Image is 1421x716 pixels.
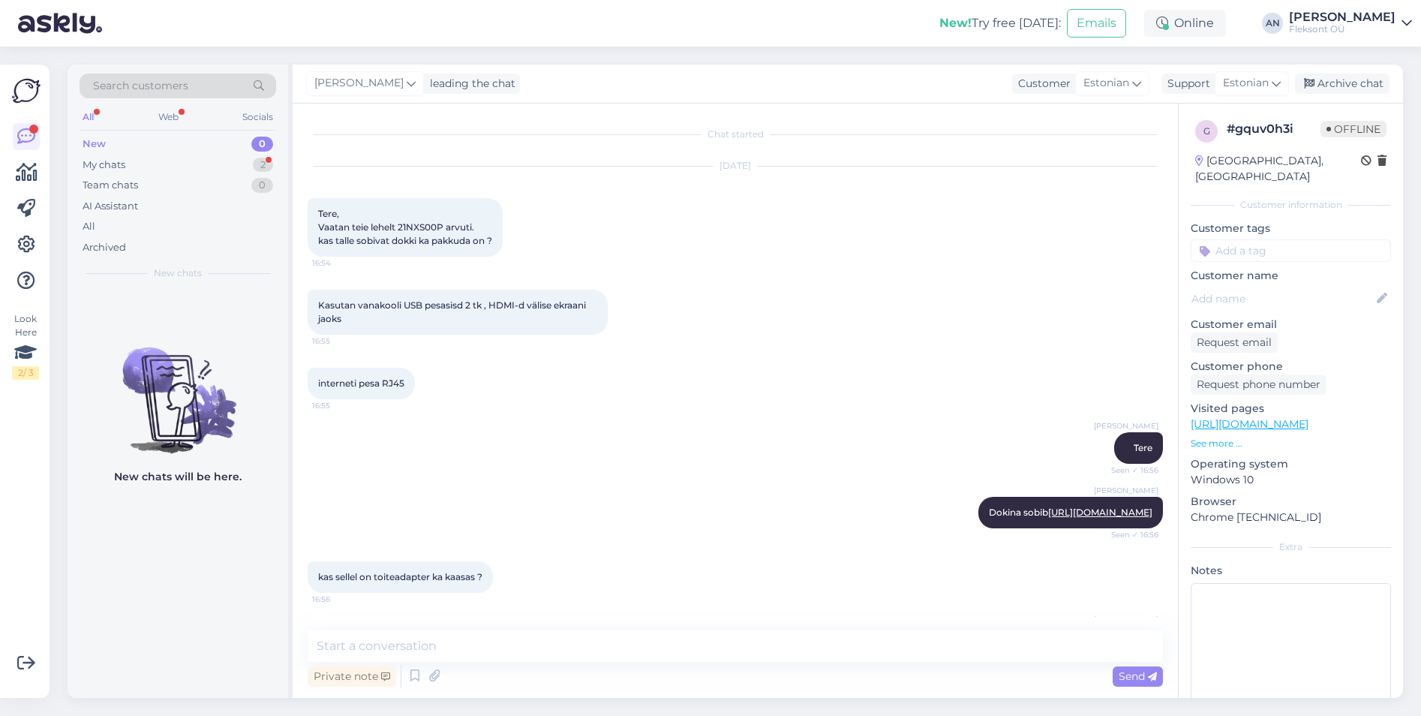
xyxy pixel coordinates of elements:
div: AI Assistant [83,199,138,214]
span: Kasutan vanakooli USB pesasisd 2 tk , HDMI-d välise ekraani jaoks [318,299,588,324]
span: 16:56 [312,594,368,605]
div: [DATE] [308,159,1163,173]
div: Web [155,107,182,127]
div: leading the chat [424,76,515,92]
input: Add name [1191,290,1374,307]
div: Request email [1191,332,1278,353]
div: Look Here [12,312,39,380]
div: Customer information [1191,198,1391,212]
div: Archive chat [1295,74,1389,94]
p: Visited pages [1191,401,1391,417]
a: [PERSON_NAME]Fleksont OÜ [1289,11,1412,35]
div: 0 [251,137,273,152]
span: [PERSON_NAME] [1094,485,1158,496]
b: New! [939,16,972,30]
img: Askly Logo [12,77,41,105]
p: Chrome [TECHNICAL_ID] [1191,510,1391,525]
p: Customer email [1191,317,1391,332]
div: Customer [1012,76,1071,92]
div: 0 [251,178,273,193]
img: No chats [68,320,288,456]
div: New [83,137,106,152]
span: New chats [154,266,202,280]
input: Add a tag [1191,239,1391,262]
p: Customer tags [1191,221,1391,236]
p: Operating system [1191,456,1391,472]
p: Windows 10 [1191,472,1391,488]
span: Tere [1134,442,1152,453]
span: 16:54 [312,257,368,269]
p: Notes [1191,563,1391,579]
div: All [80,107,97,127]
p: New chats will be here. [114,469,242,485]
span: 16:55 [312,400,368,411]
div: [PERSON_NAME] [1289,11,1395,23]
div: Request phone number [1191,375,1326,395]
div: Chat started [308,128,1163,141]
span: kas sellel on toiteadapter ka kaasas ? [318,571,482,582]
div: AN [1262,13,1283,34]
div: Private note [308,666,396,687]
span: Send [1119,669,1157,683]
div: # gquv0h3i [1227,120,1320,138]
span: [PERSON_NAME] [1094,420,1158,432]
span: [PERSON_NAME] [314,75,404,92]
div: Extra [1191,540,1391,554]
span: 16:55 [312,335,368,347]
p: See more ... [1191,437,1391,450]
p: Customer phone [1191,359,1391,375]
div: All [83,219,95,234]
p: Browser [1191,494,1391,510]
div: Online [1144,10,1226,37]
div: [GEOGRAPHIC_DATA], [GEOGRAPHIC_DATA] [1195,153,1361,185]
div: Socials [239,107,276,127]
span: Estonian [1083,75,1129,92]
span: Estonian [1223,75,1269,92]
p: Customer name [1191,268,1391,284]
button: Emails [1067,9,1126,38]
span: Search customers [93,78,188,94]
div: 2 [253,158,273,173]
div: Try free [DATE]: [939,14,1061,32]
span: Tere, Vaatan teie lehelt 21NXS00P arvuti. kas talle sobivat dokki ka pakkuda on ? [318,208,492,246]
span: Offline [1320,121,1386,137]
div: Fleksont OÜ [1289,23,1395,35]
div: 2 / 3 [12,366,39,380]
span: Seen ✓ 16:56 [1102,529,1158,540]
a: [URL][DOMAIN_NAME] [1048,507,1152,518]
div: My chats [83,158,125,173]
span: Seen ✓ 16:56 [1102,465,1158,476]
span: Dokina sobib [989,507,1152,518]
span: interneti pesa RJ45 [318,378,404,389]
span: g [1203,125,1210,137]
div: Team chats [83,178,138,193]
span: [PERSON_NAME] [1094,614,1158,625]
a: [URL][DOMAIN_NAME] [1191,417,1308,431]
div: Archived [83,240,126,255]
div: Support [1161,76,1210,92]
